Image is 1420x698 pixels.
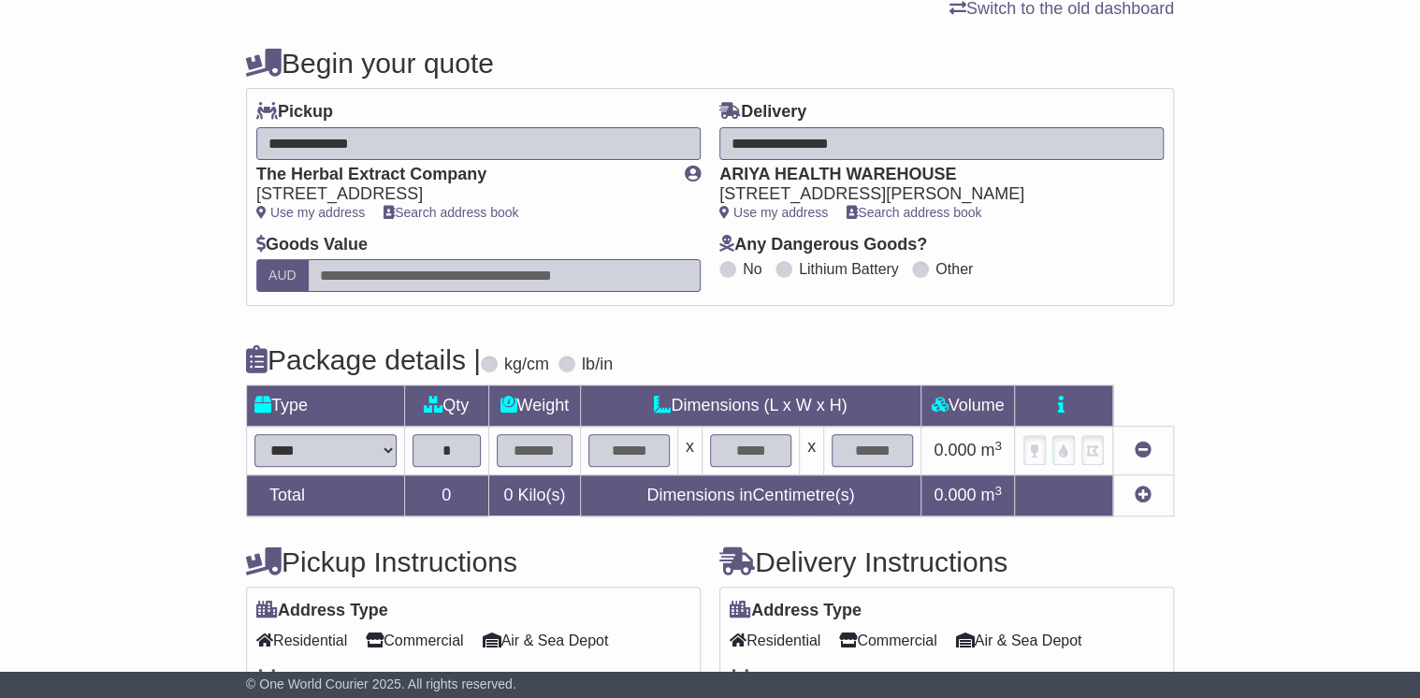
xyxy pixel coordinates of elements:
span: Air & Sea Depot [956,626,1082,655]
label: Lithium Battery [799,260,899,278]
label: Address Type [256,601,388,621]
a: Remove this item [1135,441,1152,459]
span: Residential [730,626,820,655]
h4: Package details | [246,344,481,375]
sup: 3 [994,439,1002,453]
span: Commercial [366,626,463,655]
span: 0 [503,486,513,504]
div: [STREET_ADDRESS][PERSON_NAME] [719,184,1145,205]
label: Loading [256,669,343,690]
td: Qty [404,385,488,427]
a: Use my address [256,205,365,220]
td: Volume [920,385,1014,427]
div: ARIYA HEALTH WAREHOUSE [719,165,1145,185]
td: Dimensions in Centimetre(s) [580,475,920,516]
label: AUD [256,259,309,292]
td: Total [247,475,405,516]
a: Search address book [847,205,981,220]
label: Any Dangerous Goods? [719,235,927,255]
td: Dimensions (L x W x H) [580,385,920,427]
label: Other [935,260,973,278]
span: Commercial [839,626,936,655]
sup: 3 [994,484,1002,498]
label: kg/cm [504,355,549,375]
span: © One World Courier 2025. All rights reserved. [246,676,516,691]
label: Address Type [730,601,862,621]
span: m [980,441,1002,459]
div: [STREET_ADDRESS] [256,184,666,205]
span: 0.000 [934,441,976,459]
span: 0.000 [934,486,976,504]
label: Unloading [730,669,833,690]
label: No [743,260,761,278]
td: Kilo(s) [488,475,580,516]
td: x [677,427,702,475]
a: Search address book [384,205,518,220]
td: Type [247,385,405,427]
h4: Begin your quote [246,48,1174,79]
label: Delivery [719,102,806,123]
a: Add new item [1135,486,1152,504]
label: lb/in [582,355,613,375]
h4: Pickup Instructions [246,546,701,577]
a: Use my address [719,205,828,220]
h4: Delivery Instructions [719,546,1174,577]
span: m [980,486,1002,504]
span: Residential [256,626,347,655]
span: Air & Sea Depot [483,626,609,655]
td: 0 [404,475,488,516]
td: x [799,427,823,475]
div: The Herbal Extract Company [256,165,666,185]
label: Goods Value [256,235,368,255]
td: Weight [488,385,580,427]
label: Pickup [256,102,333,123]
